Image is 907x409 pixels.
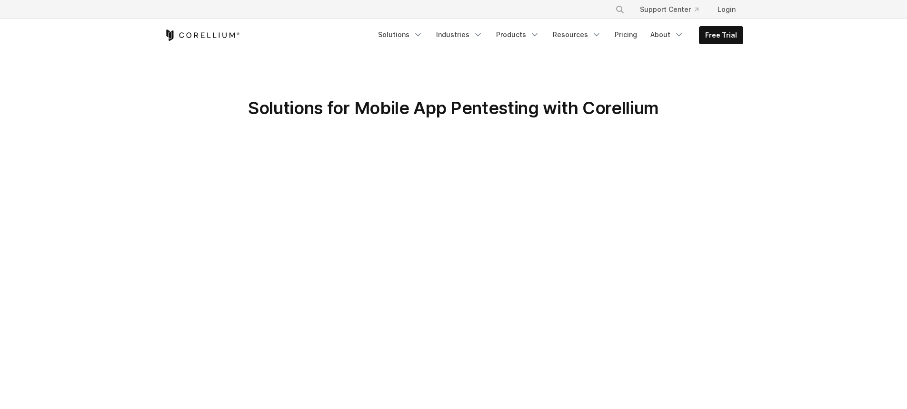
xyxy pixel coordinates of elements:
a: Support Center [632,1,706,18]
a: Resources [547,26,607,43]
div: Navigation Menu [372,26,743,44]
button: Search [611,1,628,18]
div: Navigation Menu [604,1,743,18]
a: Products [490,26,545,43]
span: Solutions for Mobile App Pentesting with Corellium [248,97,659,118]
a: Free Trial [699,27,743,44]
a: Solutions [372,26,429,43]
a: Login [710,1,743,18]
a: Industries [430,26,488,43]
a: Corellium Home [164,29,240,41]
a: About [645,26,689,43]
a: Pricing [609,26,643,43]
